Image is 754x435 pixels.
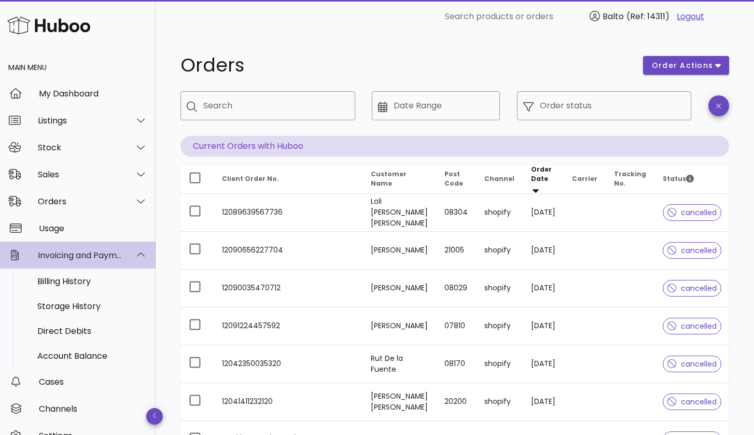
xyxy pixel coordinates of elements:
td: 20200 [436,383,476,421]
span: Balto [603,10,624,22]
img: Huboo Logo [7,14,90,36]
td: [PERSON_NAME] [362,270,436,307]
td: 12042350035320 [214,345,362,383]
span: cancelled [667,398,717,405]
td: 12090656227704 [214,232,362,270]
td: [DATE] [523,307,564,345]
td: 08304 [436,194,476,232]
th: Channel [476,165,523,194]
span: cancelled [667,285,717,292]
th: Status [654,165,730,194]
td: [DATE] [523,345,564,383]
div: Account Balance [37,351,147,361]
td: [DATE] [523,270,564,307]
span: Tracking No. [614,170,646,188]
td: 08170 [436,345,476,383]
span: Status [663,174,694,183]
div: Storage History [37,301,147,311]
span: cancelled [667,209,717,216]
td: 12089639567736 [214,194,362,232]
span: cancelled [667,247,717,254]
span: Channel [484,174,514,183]
div: Direct Debits [37,326,147,336]
th: Tracking No. [606,165,654,194]
td: Loli [PERSON_NAME] [PERSON_NAME] [362,194,436,232]
th: Order Date: Sorted descending. Activate to remove sorting. [523,165,564,194]
span: (Ref: 14311) [626,10,669,22]
div: Stock [38,143,122,152]
td: 08029 [436,270,476,307]
span: Post Code [444,170,463,188]
th: Customer Name [362,165,436,194]
td: 07810 [436,307,476,345]
td: Rut De la Fuente [362,345,436,383]
div: Usage [39,223,147,233]
td: shopify [476,194,523,232]
span: cancelled [667,322,717,330]
div: Listings [38,116,122,125]
td: shopify [476,307,523,345]
span: cancelled [667,360,717,368]
button: order actions [643,56,729,75]
td: [DATE] [523,232,564,270]
td: [PERSON_NAME] [362,307,436,345]
td: shopify [476,345,523,383]
span: order actions [651,60,714,71]
td: 21005 [436,232,476,270]
div: Channels [39,404,147,414]
span: Carrier [572,174,597,183]
td: [PERSON_NAME] [362,232,436,270]
div: Sales [38,170,122,179]
div: My Dashboard [39,89,147,99]
a: Logout [677,10,704,23]
div: Orders [38,197,122,206]
span: Order Date [531,165,552,183]
p: Current Orders with Huboo [180,136,729,157]
td: shopify [476,232,523,270]
span: Customer Name [371,170,407,188]
td: [PERSON_NAME] [PERSON_NAME] [362,383,436,421]
th: Post Code [436,165,476,194]
td: shopify [476,383,523,421]
td: 12091224457592 [214,307,362,345]
h1: Orders [180,56,631,75]
span: Client Order No. [222,174,279,183]
div: Invoicing and Payments [38,250,122,260]
td: [DATE] [523,194,564,232]
td: 12090035470712 [214,270,362,307]
td: shopify [476,270,523,307]
div: Billing History [37,276,147,286]
td: 12041411232120 [214,383,362,421]
th: Client Order No. [214,165,362,194]
div: Cases [39,377,147,387]
th: Carrier [564,165,606,194]
td: [DATE] [523,383,564,421]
